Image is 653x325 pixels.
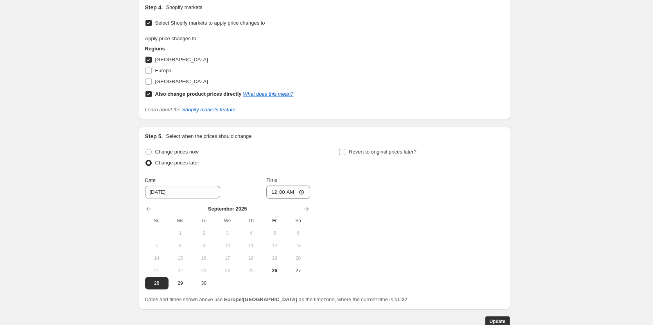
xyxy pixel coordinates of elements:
[145,252,169,264] button: Sunday September 14 2025
[243,91,293,97] a: What does this mean?
[155,91,242,97] b: Also change product prices directly
[301,204,312,214] button: Show next month, October 2025
[145,36,198,41] span: Apply price changes to:
[215,239,239,252] button: Wednesday September 10 2025
[166,132,251,140] p: Select when the prices should change
[219,255,236,261] span: 17
[192,239,215,252] button: Tuesday September 9 2025
[349,149,416,155] span: Revert to original prices later?
[145,239,169,252] button: Sunday September 7 2025
[169,214,192,227] th: Monday
[145,186,220,198] input: 9/26/2025
[239,252,263,264] button: Thursday September 18 2025
[169,227,192,239] button: Monday September 1 2025
[155,149,199,155] span: Change prices now
[192,227,215,239] button: Tuesday September 2 2025
[266,186,310,199] input: 12:00
[155,79,208,84] span: [GEOGRAPHIC_DATA]
[172,280,189,286] span: 29
[215,227,239,239] button: Wednesday September 3 2025
[224,296,297,302] b: Europe/[GEOGRAPHIC_DATA]
[148,268,165,274] span: 21
[219,268,236,274] span: 24
[239,239,263,252] button: Thursday September 11 2025
[195,218,212,224] span: Tu
[263,214,286,227] th: Friday
[263,239,286,252] button: Friday September 12 2025
[169,239,192,252] button: Monday September 8 2025
[195,255,212,261] span: 16
[242,218,260,224] span: Th
[395,296,407,302] b: 11:27
[266,177,277,183] span: Time
[182,107,235,112] a: Shopify markets feature
[242,255,260,261] span: 18
[145,107,236,112] i: Learn about the
[195,280,212,286] span: 30
[169,264,192,277] button: Monday September 22 2025
[286,264,310,277] button: Saturday September 27 2025
[172,255,189,261] span: 15
[155,160,199,166] span: Change prices later
[148,255,165,261] span: 14
[172,268,189,274] span: 22
[145,214,169,227] th: Sunday
[289,255,307,261] span: 20
[242,268,260,274] span: 25
[172,243,189,249] span: 8
[286,227,310,239] button: Saturday September 6 2025
[169,277,192,289] button: Monday September 29 2025
[289,243,307,249] span: 13
[145,177,156,183] span: Date
[215,264,239,277] button: Wednesday September 24 2025
[289,230,307,236] span: 6
[215,252,239,264] button: Wednesday September 17 2025
[145,296,408,302] span: Dates and times shown above use as the timezone, where the current time is
[195,243,212,249] span: 9
[145,132,163,140] h2: Step 5.
[172,218,189,224] span: Mo
[263,264,286,277] button: Today Friday September 26 2025
[195,230,212,236] span: 2
[490,318,506,325] span: Update
[219,243,236,249] span: 10
[219,218,236,224] span: We
[155,57,208,62] span: [GEOGRAPHIC_DATA]
[192,264,215,277] button: Tuesday September 23 2025
[289,268,307,274] span: 27
[192,277,215,289] button: Tuesday September 30 2025
[219,230,236,236] span: 3
[145,277,169,289] button: Sunday September 28 2025
[239,264,263,277] button: Thursday September 25 2025
[145,264,169,277] button: Sunday September 21 2025
[263,227,286,239] button: Friday September 5 2025
[192,252,215,264] button: Tuesday September 16 2025
[166,4,202,11] p: Shopify markets
[148,243,165,249] span: 7
[266,243,283,249] span: 12
[239,227,263,239] button: Thursday September 4 2025
[266,218,283,224] span: Fr
[286,252,310,264] button: Saturday September 20 2025
[286,239,310,252] button: Saturday September 13 2025
[145,4,163,11] h2: Step 4.
[286,214,310,227] th: Saturday
[195,268,212,274] span: 23
[266,255,283,261] span: 19
[289,218,307,224] span: Sa
[242,230,260,236] span: 4
[192,214,215,227] th: Tuesday
[266,230,283,236] span: 5
[239,214,263,227] th: Thursday
[155,20,265,26] span: Select Shopify markets to apply price changes to
[145,45,294,53] h3: Regions
[155,68,172,73] span: Europa
[242,243,260,249] span: 11
[266,268,283,274] span: 26
[144,204,154,214] button: Show previous month, August 2025
[172,230,189,236] span: 1
[169,252,192,264] button: Monday September 15 2025
[215,214,239,227] th: Wednesday
[263,252,286,264] button: Friday September 19 2025
[148,218,165,224] span: Su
